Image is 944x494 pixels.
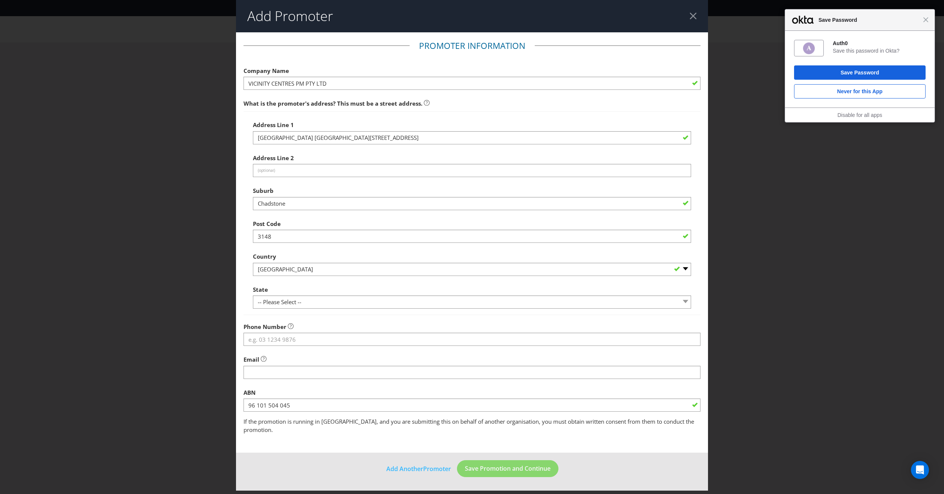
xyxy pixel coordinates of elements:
span: Email [244,356,259,363]
img: LJcefQAAAAZJREFUAwCUiPKzH4Q2rAAAAABJRU5ErkJggg== [802,42,815,55]
h2: Add Promoter [247,9,333,24]
div: Auth0 [833,40,926,47]
span: Country [253,253,276,260]
button: Save Password [794,65,926,80]
span: Suburb [253,187,274,194]
span: Company Name [244,67,289,74]
span: Phone Number [244,323,286,330]
a: Disable for all apps [837,112,882,118]
input: e.g. 03 1234 9876 [244,333,700,346]
legend: Promoter Information [410,40,535,52]
span: Address Line 2 [253,154,294,162]
span: What is the promoter's address? This must be a street address. [244,100,422,107]
button: Add AnotherPromoter [386,464,451,474]
span: Save Password [815,15,923,24]
span: Close [923,17,929,23]
div: Save this password in Okta? [833,47,926,54]
input: e.g. Melbourne [253,197,691,210]
span: If the promotion is running in [GEOGRAPHIC_DATA], and you are submitting this on behalf of anothe... [244,418,694,433]
button: Never for this App [794,84,926,98]
input: e.g. 3000 [253,230,691,243]
span: ABN [244,389,256,396]
div: Open Intercom Messenger [911,461,929,479]
span: Post Code [253,220,281,227]
span: Add Another [386,465,423,473]
span: Promoter [423,465,451,473]
button: Save Promotion and Continue [457,460,558,477]
input: e.g. Company Name [244,77,700,90]
span: Save Promotion and Continue [465,464,551,473]
span: State [253,286,268,293]
span: Address Line 1 [253,121,294,129]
